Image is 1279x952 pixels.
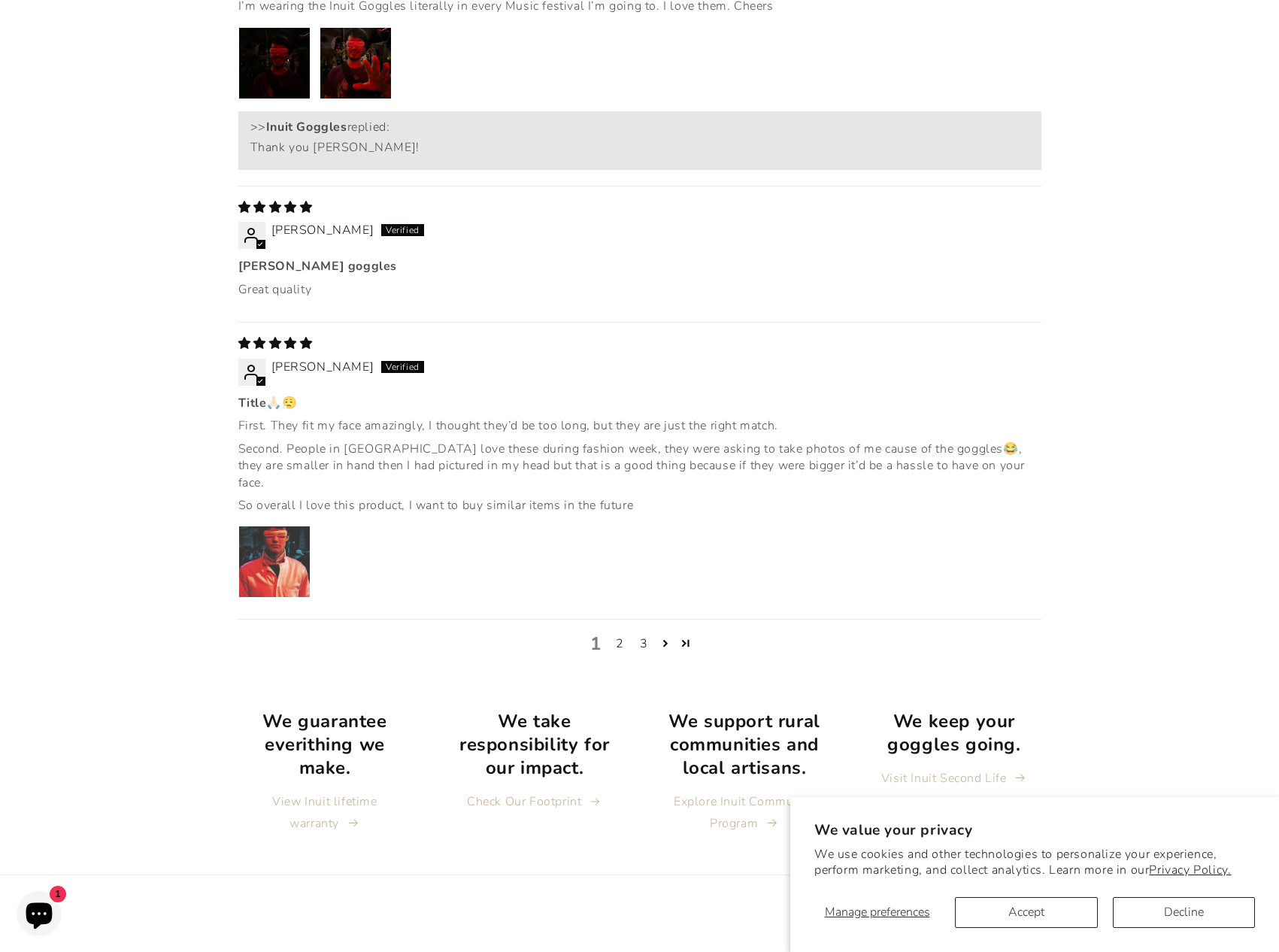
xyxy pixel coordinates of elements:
a: Visit Inuit Second Life [881,768,1027,790]
a: Page 2 [608,635,632,653]
span: [PERSON_NAME] [271,359,374,375]
a: Explore Inuit Community Program [657,791,832,835]
p: First. They fit my face amazingly, I thought they’d be too long, but they are just the right match. [238,417,1041,434]
p: Great quality [238,281,1041,298]
b: [PERSON_NAME] goggles [238,258,1041,274]
inbox-online-store-chat: Shopify online store chat [12,891,66,940]
span: Manage preferences [825,904,930,920]
button: Decline [1113,897,1255,928]
b: Title🙏🏻😮‍💨 [238,395,1041,411]
p: We use cookies and other technologies to personalize your experience, perform marketing, and coll... [814,847,1255,878]
a: Page 3 [632,635,656,653]
button: Accept [955,897,1097,928]
p: Second. People in [GEOGRAPHIC_DATA] love these during fashion week, they were asking to take phot... [238,441,1041,491]
strong: We take responsibility for our impact. [459,709,610,780]
a: Check Our Footprint [467,791,602,813]
a: Link to user picture 1 [238,526,311,598]
p: Thank you [PERSON_NAME]! [250,139,1029,156]
p: So overall I love this product, I want to buy similar items in the future [238,497,1041,514]
a: Privacy Policy. [1149,862,1231,878]
span: 5 star review [238,199,313,216]
strong: We guarantee everithing we make. [262,709,386,780]
div: >> replied: [250,119,1029,135]
img: User picture [239,526,310,597]
b: Inuit Goggles [266,119,347,135]
a: Link to user picture 1 [238,27,311,99]
h2: We value your privacy [814,821,1255,840]
img: User picture [320,28,391,99]
span: 5 star review [238,335,313,352]
strong: We support rural communities and local artisans. [668,709,820,780]
img: User picture [239,28,310,99]
strong: We keep your goggles going. [887,709,1020,756]
a: Page 3 [676,633,696,653]
a: Link to user picture 2 [320,27,392,99]
span: [PERSON_NAME] [271,222,374,238]
a: Page 2 [656,633,676,653]
button: Manage preferences [814,897,940,928]
a: View Inuit lifetime warranty [238,791,413,835]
